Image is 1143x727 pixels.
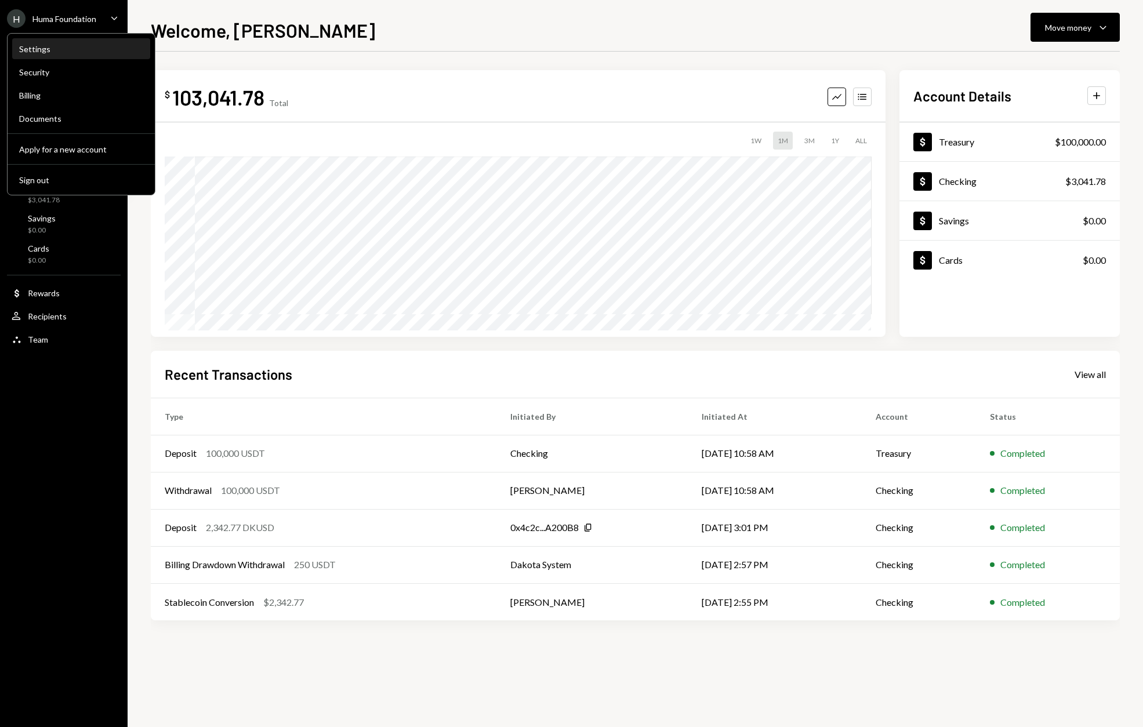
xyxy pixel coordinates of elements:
a: Recipients [7,306,121,326]
a: Settings [12,38,150,59]
td: [DATE] 2:55 PM [688,583,862,620]
div: $ [165,89,170,100]
th: Status [976,398,1120,435]
td: [DATE] 10:58 AM [688,472,862,509]
div: Completed [1000,484,1045,497]
div: Documents [19,114,143,123]
a: Documents [12,108,150,129]
td: Checking [862,472,975,509]
a: Billing [12,85,150,106]
div: $0.00 [1083,214,1106,228]
a: View all [1075,368,1106,380]
td: [DATE] 10:58 AM [688,435,862,472]
td: [PERSON_NAME] [496,583,688,620]
div: Sign out [19,175,143,185]
button: Sign out [12,170,150,191]
td: Checking [862,546,975,583]
div: Checking [939,176,977,187]
td: Dakota System [496,546,688,583]
div: 3M [800,132,819,150]
div: Settings [19,44,143,54]
div: $2,342.77 [263,595,304,609]
a: Savings$0.00 [899,201,1120,240]
td: Checking [862,583,975,620]
a: Security [12,61,150,82]
div: 103,041.78 [172,84,264,110]
div: Stablecoin Conversion [165,595,254,609]
td: Checking [496,435,688,472]
a: Team [7,329,121,350]
th: Account [862,398,975,435]
div: Billing [19,90,143,100]
div: H [7,9,26,28]
th: Initiated At [688,398,862,435]
div: Savings [939,215,969,226]
a: Checking$3,041.78 [899,162,1120,201]
div: Completed [1000,521,1045,535]
div: Move money [1045,21,1091,34]
button: Apply for a new account [12,139,150,160]
th: Initiated By [496,398,688,435]
div: Security [19,67,143,77]
td: Treasury [862,435,975,472]
div: Cards [939,255,963,266]
a: Rewards [7,282,121,303]
div: $0.00 [1083,253,1106,267]
div: Deposit [165,521,197,535]
div: ALL [851,132,872,150]
div: Withdrawal [165,484,212,497]
button: Move money [1030,13,1120,42]
div: Deposit [165,446,197,460]
div: $3,041.78 [1065,175,1106,188]
td: [PERSON_NAME] [496,472,688,509]
div: 250 USDT [294,558,336,572]
div: View all [1075,369,1106,380]
td: [DATE] 2:57 PM [688,546,862,583]
div: Recipients [28,311,67,321]
div: 1M [773,132,793,150]
div: Total [269,98,288,108]
div: 100,000 USDT [221,484,280,497]
div: Apply for a new account [19,144,143,154]
div: Treasury [939,136,974,147]
td: [DATE] 3:01 PM [688,509,862,546]
div: Savings [28,213,56,223]
h2: Account Details [913,86,1011,106]
div: Completed [1000,558,1045,572]
div: 1W [746,132,766,150]
a: Cards$0.00 [7,240,121,268]
div: $0.00 [28,226,56,235]
div: Huma Foundation [32,14,96,24]
div: 0x4c2c...A200B8 [510,521,579,535]
div: Billing Drawdown Withdrawal [165,558,285,572]
div: $3,041.78 [28,195,62,205]
div: Completed [1000,595,1045,609]
div: Rewards [28,288,60,298]
div: $0.00 [28,256,49,266]
h2: Recent Transactions [165,365,292,384]
div: Cards [28,243,49,253]
div: $100,000.00 [1055,135,1106,149]
div: 100,000 USDT [206,446,265,460]
a: Cards$0.00 [899,241,1120,279]
div: 1Y [826,132,844,150]
div: Team [28,335,48,344]
td: Checking [862,509,975,546]
h1: Welcome, [PERSON_NAME] [151,19,375,42]
div: Completed [1000,446,1045,460]
div: 2,342.77 DKUSD [206,521,274,535]
th: Type [151,398,496,435]
a: Savings$0.00 [7,210,121,238]
a: Treasury$100,000.00 [899,122,1120,161]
